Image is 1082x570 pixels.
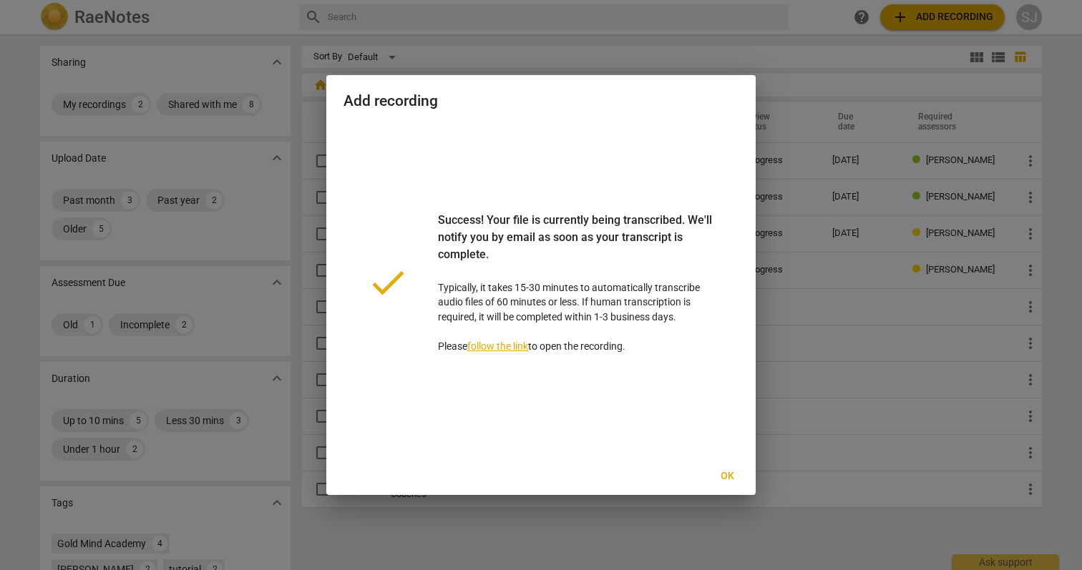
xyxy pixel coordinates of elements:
span: done [366,261,409,304]
p: Typically, it takes 15-30 minutes to automatically transcribe audio files of 60 minutes or less. ... [438,212,716,354]
a: follow the link [467,340,528,352]
div: Success! Your file is currently being transcribed. We'll notify you by email as soon as your tran... [438,212,716,280]
span: Ok [716,469,739,483]
button: Ok [704,463,750,489]
h2: Add recording [343,92,739,110]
